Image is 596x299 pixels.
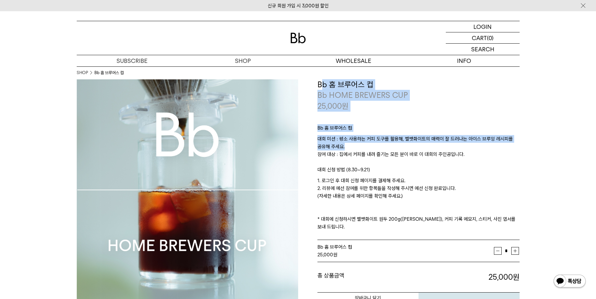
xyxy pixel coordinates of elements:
button: 감소 [494,247,502,255]
strong: 25,000 [317,252,333,258]
span: 원 [342,101,349,111]
p: 대회 신청 방법 (8.30~9.21) [317,166,520,177]
a: SHOP [77,70,88,76]
button: 증가 [511,247,519,255]
p: 25,000 [317,101,349,112]
p: (0) [487,32,494,43]
a: LOGIN [446,21,520,32]
div: 원 [317,251,494,259]
a: 신규 회원 가입 시 3,000원 할인 [268,3,329,9]
p: LOGIN [473,21,492,32]
p: 1. 로그인 후 대회 신청 페이지를 결제해 주세요. 2. 리뷰에 예선 참여를 위한 항목들을 작성해 주시면 예선 신청 완료입니다. (자세한 내용은 상세 페이지를 확인해 주세요.... [317,177,520,231]
span: Bb 홈 브루어스 컵 [317,244,352,250]
p: CART [472,32,487,43]
p: SEARCH [471,44,494,55]
img: 로고 [290,33,306,43]
p: WHOLESALE [298,55,409,66]
dt: 총 상품금액 [317,272,419,283]
h3: Bb 홈 브루어스 컵 [317,79,520,90]
b: 원 [513,272,520,282]
li: Bb 홈 브루어스 컵 [94,70,124,76]
a: SHOP [187,55,298,66]
a: SUBSCRIBE [77,55,187,66]
p: INFO [409,55,520,66]
strong: 25,000 [488,272,520,282]
p: Bb 홈 브루어스 컵 [317,124,520,135]
p: Bb HOME BREWERS CUP [317,90,520,101]
a: CART (0) [446,32,520,44]
p: 대회 미션 : 평소 사용하는 커피 도구를 활용해, 벨벳화이트의 매력이 잘 드러나는 아이스 브루잉 레시피를 공유해 주세요. 참여 대상 : 집에서 커피를 내려 즐기는 모든 분이 ... [317,135,520,166]
img: 카카오톡 채널 1:1 채팅 버튼 [553,274,586,289]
